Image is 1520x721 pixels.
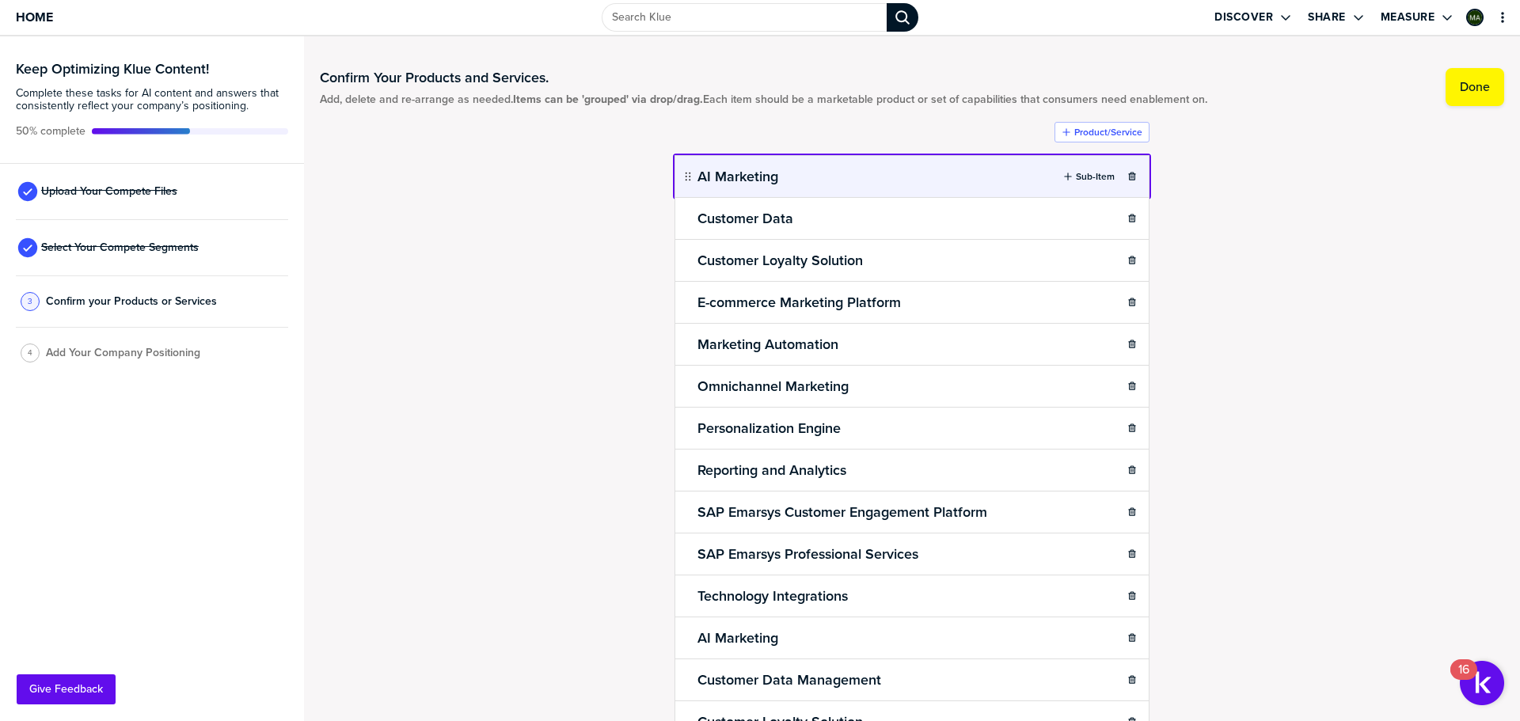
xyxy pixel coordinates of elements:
h1: Confirm Your Products and Services. [320,68,1207,87]
h2: AI Marketing [694,627,781,649]
h2: Customer Loyalty Solution [694,249,866,271]
div: Search Klue [887,3,918,32]
span: 4 [28,347,32,359]
label: Product/Service [1074,126,1142,139]
span: Confirm your Products or Services [46,295,217,308]
button: Open Resource Center, 16 new notifications [1460,661,1504,705]
label: Sub-Item [1076,170,1115,183]
span: Select Your Compete Segments [41,241,199,254]
div: 16 [1458,670,1469,690]
h2: AI Marketing [694,165,781,188]
h3: Keep Optimizing Klue Content! [16,62,288,76]
h2: E-commerce Marketing Platform [694,291,904,313]
h2: SAP Emarsys Professional Services [694,543,921,565]
h2: Customer Data Management [694,669,884,691]
h2: Omnichannel Marketing [694,375,852,397]
span: Add, delete and re-arrange as needed. Each item should be a marketable product or set of capabili... [320,93,1207,106]
span: Home [16,10,53,24]
a: Edit Profile [1465,7,1485,28]
label: Share [1308,10,1346,25]
span: Add Your Company Positioning [46,347,200,359]
label: Done [1460,79,1490,95]
h2: Personalization Engine [694,417,844,439]
h2: Technology Integrations [694,585,851,607]
div: Mustasim Azhar [1466,9,1484,26]
span: Upload Your Compete Files [41,185,177,198]
h2: SAP Emarsys Customer Engagement Platform [694,501,990,523]
h2: Marketing Automation [694,333,842,355]
strong: Items can be 'grouped' via drop/drag. [513,91,703,108]
img: 3ff62666446fba34c58e8bfbfcda5e7b-sml.png [1468,10,1482,25]
h2: Customer Data [694,207,796,230]
span: 3 [28,295,32,307]
h2: Reporting and Analytics [694,459,849,481]
button: Give Feedback [17,674,116,704]
span: Complete these tasks for AI content and answers that consistently reflect your company’s position... [16,87,288,112]
span: Active [16,125,85,138]
label: Discover [1214,10,1273,25]
input: Search Klue [602,3,887,32]
label: Measure [1381,10,1435,25]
